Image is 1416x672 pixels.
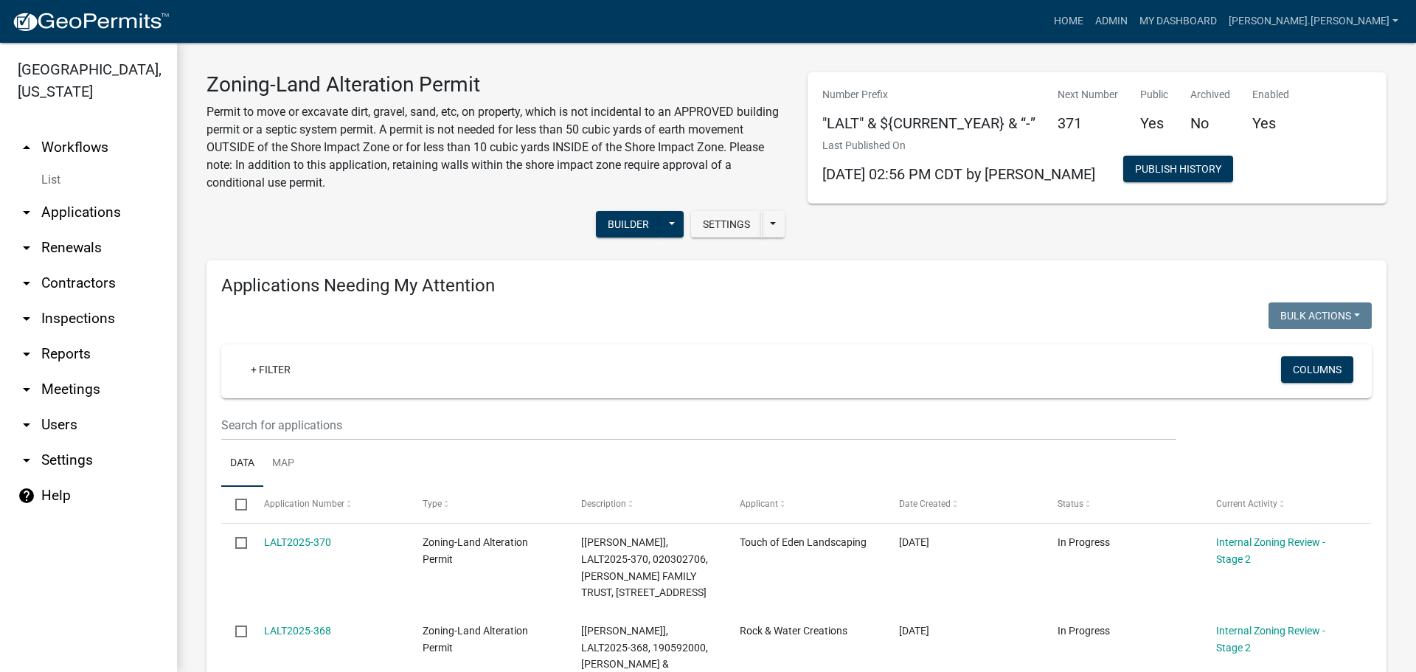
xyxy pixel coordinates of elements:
[221,440,263,488] a: Data
[1190,87,1230,103] p: Archived
[1216,536,1325,565] a: Internal Zoning Review - Stage 2
[221,410,1176,440] input: Search for applications
[567,487,726,522] datatable-header-cell: Description
[1058,499,1083,509] span: Status
[18,139,35,156] i: arrow_drop_up
[1123,164,1233,176] wm-modal-confirm: Workflow Publish History
[18,239,35,257] i: arrow_drop_down
[581,499,626,509] span: Description
[581,536,708,598] span: [Wayne Leitheiser], LALT2025-370, 020302706, DUNNIGAN FAMILY TRUST, 16519 BIRD DOG RD
[1281,356,1353,383] button: Columns
[18,274,35,292] i: arrow_drop_down
[822,87,1035,103] p: Number Prefix
[264,536,331,548] a: LALT2025-370
[1190,114,1230,132] h5: No
[1140,87,1168,103] p: Public
[18,487,35,505] i: help
[1044,487,1202,522] datatable-header-cell: Status
[899,625,929,637] span: 09/11/2025
[740,499,778,509] span: Applicant
[822,138,1095,153] p: Last Published On
[822,165,1095,183] span: [DATE] 02:56 PM CDT by [PERSON_NAME]
[1216,625,1325,654] a: Internal Zoning Review - Stage 2
[899,536,929,548] span: 09/18/2025
[206,103,785,192] p: Permit to move or excavate dirt, gravel, sand, etc, on property, which is not incidental to an AP...
[1252,87,1289,103] p: Enabled
[1089,7,1134,35] a: Admin
[1140,114,1168,132] h5: Yes
[263,440,303,488] a: Map
[596,211,661,238] button: Builder
[206,72,785,97] h3: Zoning-Land Alteration Permit
[1048,7,1089,35] a: Home
[1058,114,1118,132] h5: 371
[740,536,867,548] span: Touch of Eden Landscaping
[1058,536,1110,548] span: In Progress
[249,487,408,522] datatable-header-cell: Application Number
[18,381,35,398] i: arrow_drop_down
[1058,625,1110,637] span: In Progress
[221,487,249,522] datatable-header-cell: Select
[1223,7,1404,35] a: [PERSON_NAME].[PERSON_NAME]
[1134,7,1223,35] a: My Dashboard
[423,499,442,509] span: Type
[1268,302,1372,329] button: Bulk Actions
[740,625,847,637] span: Rock & Water Creations
[423,536,528,565] span: Zoning-Land Alteration Permit
[691,211,762,238] button: Settings
[264,499,344,509] span: Application Number
[409,487,567,522] datatable-header-cell: Type
[1058,87,1118,103] p: Next Number
[18,345,35,363] i: arrow_drop_down
[18,451,35,469] i: arrow_drop_down
[1252,114,1289,132] h5: Yes
[18,310,35,328] i: arrow_drop_down
[726,487,884,522] datatable-header-cell: Applicant
[264,625,331,637] a: LALT2025-368
[18,204,35,221] i: arrow_drop_down
[1216,499,1277,509] span: Current Activity
[423,625,528,654] span: Zoning-Land Alteration Permit
[822,114,1035,132] h5: "LALT" & ${CURRENT_YEAR} & “-”
[221,275,1372,297] h4: Applications Needing My Attention
[899,499,951,509] span: Date Created
[1202,487,1361,522] datatable-header-cell: Current Activity
[884,487,1043,522] datatable-header-cell: Date Created
[239,356,302,383] a: + Filter
[1123,156,1233,182] button: Publish History
[18,416,35,434] i: arrow_drop_down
